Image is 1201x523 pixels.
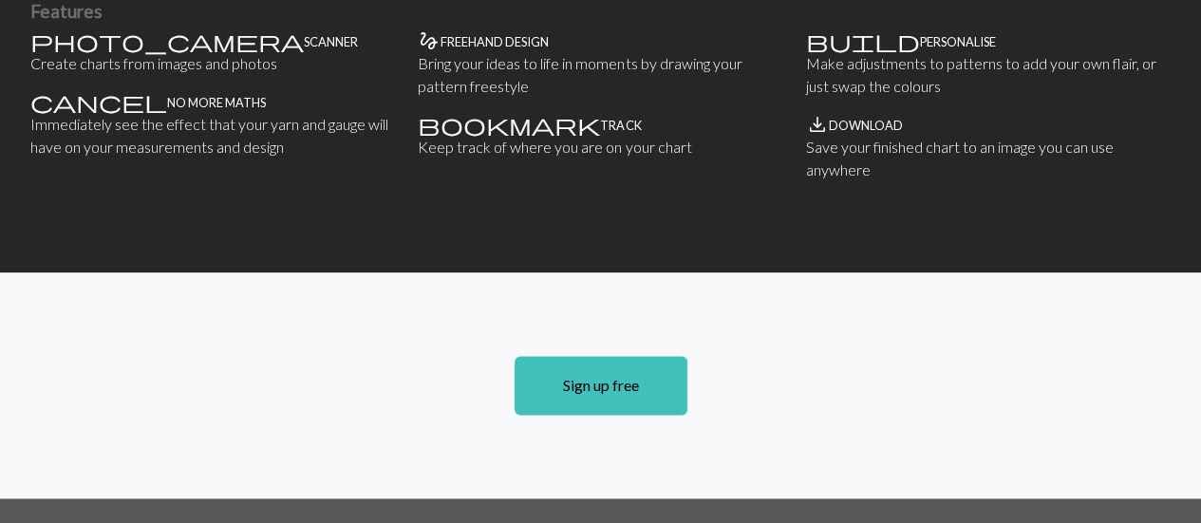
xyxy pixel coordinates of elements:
span: cancel [30,88,167,115]
h4: Freehand design [441,35,549,49]
h4: Download [829,119,903,133]
p: Immediately see the effect that your yarn and gauge will have on your measurements and design [30,113,395,159]
p: Save your finished chart to an image you can use anywhere [806,136,1171,181]
a: Sign up free [515,356,687,415]
h4: No more maths [167,96,266,110]
span: photo_camera [30,28,304,54]
h4: Scanner [304,35,358,49]
span: build [806,28,920,54]
p: Bring your ideas to life in moments by drawing your pattern freestyle [418,52,782,98]
p: Keep track of where you are on your chart [418,136,782,159]
p: Create charts from images and photos [30,52,395,75]
h4: Personalise [920,35,996,49]
p: Make adjustments to patterns to add your own flair, or just swap the colours [806,52,1171,98]
span: save_alt [806,111,829,138]
h4: Track [600,119,641,133]
span: bookmark [418,111,600,138]
span: gesture [418,28,441,54]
